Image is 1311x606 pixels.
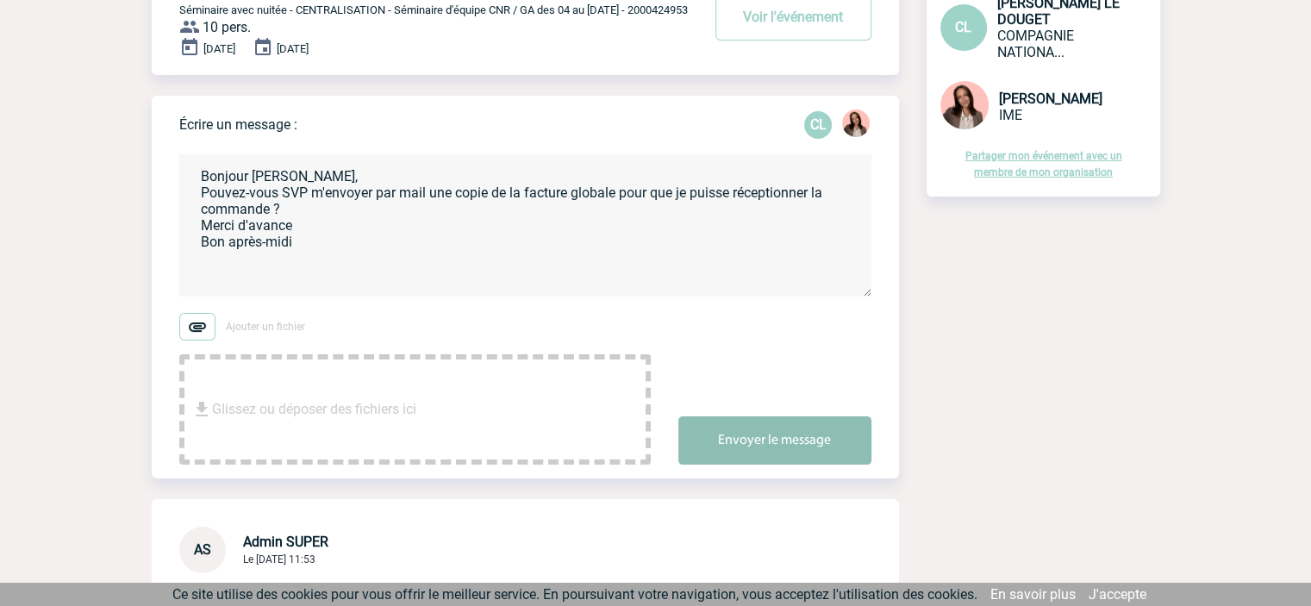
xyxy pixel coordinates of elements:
div: Corinne LE DOUGET [804,111,832,139]
p: CL [804,111,832,139]
img: 94396-3.png [842,109,870,137]
a: Partager mon événement avec un membre de mon organisation [965,150,1122,178]
span: [DATE] [203,42,235,55]
img: file_download.svg [191,399,212,420]
button: Envoyer le message [678,416,871,465]
span: CL [955,19,971,35]
span: Admin SUPER [243,534,328,550]
span: 10 pers. [203,19,251,35]
span: Ce site utilise des cookies pour vous offrir le meilleur service. En poursuivant votre navigation... [172,586,977,603]
span: Ajouter un fichier [226,321,305,333]
a: J'accepte [1089,586,1146,603]
span: IME [999,107,1022,123]
div: Julie JANDAUX [842,109,870,141]
span: COMPAGNIE NATIONALE DU RHONE [997,28,1074,60]
span: [PERSON_NAME] [999,91,1102,107]
span: Glissez ou déposer des fichiers ici [212,366,416,453]
span: Séminaire avec nuitée - CENTRALISATION - Séminaire d'équipe CNR / GA des 04 au [DATE] - 2000424953 [179,3,688,16]
a: En savoir plus [990,586,1076,603]
span: AS [194,541,211,558]
img: 94396-3.png [940,81,989,129]
span: [DATE] [277,42,309,55]
p: Écrire un message : [179,116,297,133]
span: Le [DATE] 11:53 [243,553,315,565]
